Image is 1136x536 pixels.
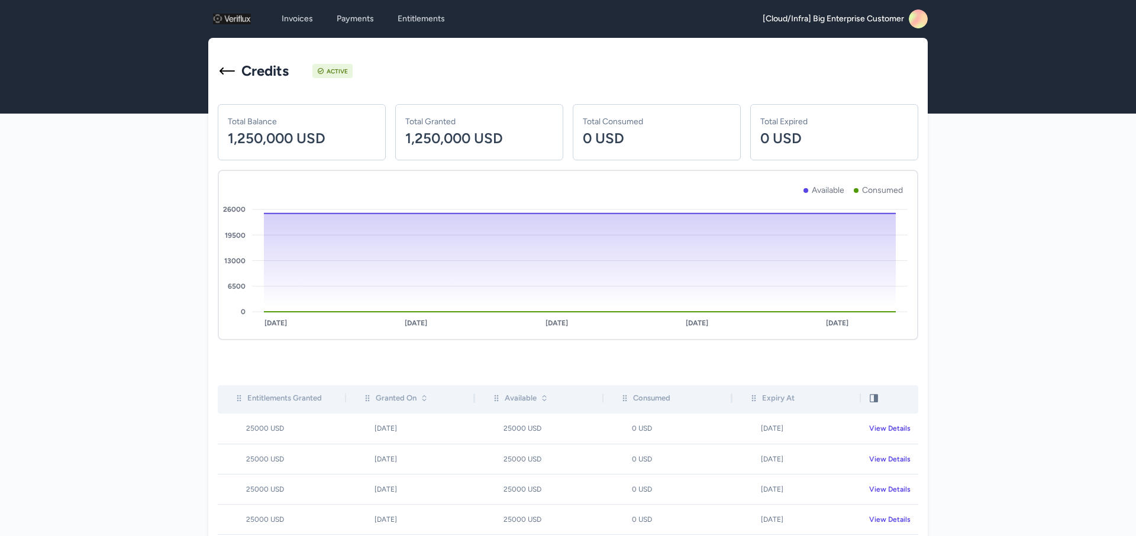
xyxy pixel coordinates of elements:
[869,485,918,494] div: View Details
[213,9,251,28] img: logo_1757357187.png
[218,474,346,504] td: 25000 USD
[603,474,732,504] td: 0 USD
[686,319,708,327] tspan: [DATE]
[760,115,908,128] p: Total Expired
[763,13,904,25] span: [Cloud/Infra] Big Enterprise Customer
[241,62,289,80] h1: Credits
[218,414,346,444] td: 25000 USD
[869,424,918,433] div: View Details
[218,444,346,474] td: 25000 USD
[475,505,603,535] td: 25000 USD
[405,319,427,327] tspan: [DATE]
[475,474,603,504] td: 25000 USD
[218,505,346,535] td: 25000 USD
[224,257,246,265] tspan: 13000
[869,515,918,524] div: View Details
[732,444,861,474] td: [DATE]
[732,414,861,444] td: [DATE]
[492,392,548,404] div: Available
[749,392,795,404] div: Expiry At
[346,444,475,474] td: [DATE]
[275,8,320,30] a: Invoices
[546,319,568,327] tspan: [DATE]
[603,444,732,474] td: 0 USD
[346,505,475,535] td: [DATE]
[223,205,246,214] tspan: 26000
[228,128,376,149] p: 1,250,000 USD
[330,8,381,30] a: Payments
[327,67,348,76] div: Active
[405,115,553,128] p: Total Granted
[732,505,861,535] td: [DATE]
[620,392,670,404] div: Consumed
[475,414,603,444] td: 25000 USD
[763,9,928,28] a: [Cloud/Infra] Big Enterprise Customer
[869,454,918,464] div: View Details
[603,414,732,444] td: 0 USD
[390,8,452,30] a: Entitlements
[225,231,246,240] tspan: 19500
[228,282,246,290] tspan: 6500
[583,115,731,128] p: Total Consumed
[475,444,603,474] td: 25000 USD
[862,185,903,196] p: Consumed
[346,414,475,444] td: [DATE]
[363,392,428,404] div: Granted On
[583,128,731,149] p: 0 USD
[812,185,844,196] p: Available
[760,128,908,149] p: 0 USD
[346,474,475,504] td: [DATE]
[405,128,553,149] p: 1,250,000 USD
[826,319,848,327] tspan: [DATE]
[732,474,861,504] td: [DATE]
[264,319,287,327] tspan: [DATE]
[228,115,376,128] p: Total Balance
[603,505,732,535] td: 0 USD
[241,308,246,316] tspan: 0
[234,392,322,404] div: Entitlements Granted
